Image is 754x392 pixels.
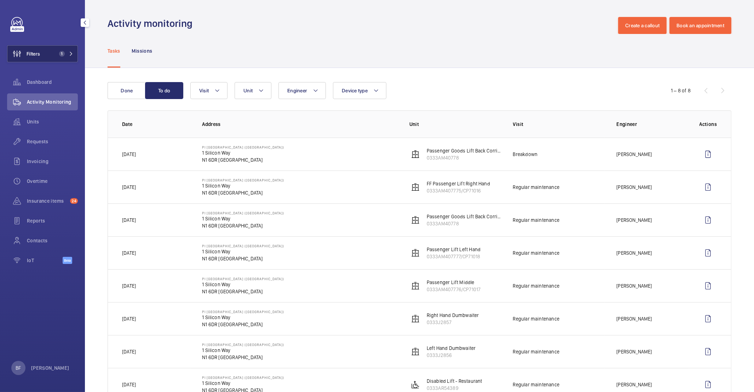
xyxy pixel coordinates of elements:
[409,121,502,128] p: Unit
[411,347,420,356] img: elevator.svg
[616,184,652,191] p: [PERSON_NAME]
[59,51,65,57] span: 1
[202,178,284,182] p: PI [GEOGRAPHIC_DATA] ([GEOGRAPHIC_DATA])
[16,364,21,371] p: BF
[27,118,78,125] span: Units
[700,121,717,128] p: Actions
[202,211,284,215] p: PI [GEOGRAPHIC_DATA] ([GEOGRAPHIC_DATA])
[63,257,72,264] span: Beta
[342,88,368,93] span: Device type
[202,380,284,387] p: 1 Silicon Way
[202,189,284,196] p: N1 6DR [GEOGRAPHIC_DATA]
[243,88,253,93] span: Unit
[411,315,420,323] img: elevator.svg
[333,82,386,99] button: Device type
[427,312,479,319] p: Right Hand Dumbwaiter
[202,156,284,163] p: N1 6DR [GEOGRAPHIC_DATA]
[27,158,78,165] span: Invoicing
[108,82,146,99] button: Done
[427,352,476,359] p: 0333J2856
[27,197,67,204] span: Insurance items
[202,222,284,229] p: N1 6DR [GEOGRAPHIC_DATA]
[411,150,420,158] img: elevator.svg
[671,87,691,94] div: 1 – 8 of 8
[202,149,284,156] p: 1 Silicon Way
[202,182,284,189] p: 1 Silicon Way
[427,213,502,220] p: Passenger Goods Lift Back Corridor
[427,246,480,253] p: Passenger Lift Left Hand
[27,138,78,145] span: Requests
[202,347,284,354] p: 1 Silicon Way
[427,319,479,326] p: 0333J2857
[122,217,136,224] p: [DATE]
[108,47,120,54] p: Tasks
[202,314,284,321] p: 1 Silicon Way
[199,88,209,93] span: Visit
[616,315,652,322] p: [PERSON_NAME]
[616,121,688,128] p: Engineer
[202,215,284,222] p: 1 Silicon Way
[411,380,420,389] img: platform_lift.svg
[27,98,78,105] span: Activity Monitoring
[202,281,284,288] p: 1 Silicon Way
[411,183,420,191] img: elevator.svg
[122,348,136,355] p: [DATE]
[616,381,652,388] p: [PERSON_NAME]
[122,121,191,128] p: Date
[513,282,559,289] p: Regular maintenance
[235,82,271,99] button: Unit
[202,310,284,314] p: PI [GEOGRAPHIC_DATA] ([GEOGRAPHIC_DATA])
[202,321,284,328] p: N1 6DR [GEOGRAPHIC_DATA]
[202,248,284,255] p: 1 Silicon Way
[513,381,559,388] p: Regular maintenance
[427,279,481,286] p: Passenger Lift Middle
[31,364,69,371] p: [PERSON_NAME]
[513,121,605,128] p: Visit
[513,151,538,158] p: Breakdown
[427,286,481,293] p: 0333AM407776/CP71017
[669,17,731,34] button: Book an appointment
[122,315,136,322] p: [DATE]
[427,187,490,194] p: 0333AM407775/CP71016
[616,249,652,256] p: [PERSON_NAME]
[618,17,667,34] button: Create a callout
[145,82,183,99] button: To do
[427,377,482,385] p: Disabled Lift - Restaurant
[513,348,559,355] p: Regular maintenance
[108,17,197,30] h1: Activity monitoring
[7,45,78,62] button: Filters1
[411,216,420,224] img: elevator.svg
[427,154,502,161] p: 0333AM40778
[202,354,284,361] p: N1 6DR [GEOGRAPHIC_DATA]
[27,237,78,244] span: Contacts
[513,217,559,224] p: Regular maintenance
[190,82,228,99] button: Visit
[427,385,482,392] p: 0333AR54389
[287,88,307,93] span: Engineer
[122,249,136,256] p: [DATE]
[427,220,502,227] p: 0333AM40778
[427,180,490,187] p: FF Passenger Lift Right Hand
[27,217,78,224] span: Reports
[70,198,78,204] span: 24
[616,282,652,289] p: [PERSON_NAME]
[202,255,284,262] p: N1 6DR [GEOGRAPHIC_DATA]
[513,249,559,256] p: Regular maintenance
[202,342,284,347] p: PI [GEOGRAPHIC_DATA] ([GEOGRAPHIC_DATA])
[427,253,480,260] p: 0333AM407777/CP71018
[202,244,284,248] p: PI [GEOGRAPHIC_DATA] ([GEOGRAPHIC_DATA])
[427,345,476,352] p: Left Hand Dumbwaiter
[278,82,326,99] button: Engineer
[27,79,78,86] span: Dashboard
[27,50,40,57] span: Filters
[411,249,420,257] img: elevator.svg
[411,282,420,290] img: elevator.svg
[616,151,652,158] p: [PERSON_NAME]
[202,145,284,149] p: PI [GEOGRAPHIC_DATA] ([GEOGRAPHIC_DATA])
[202,375,284,380] p: PI [GEOGRAPHIC_DATA] ([GEOGRAPHIC_DATA])
[122,184,136,191] p: [DATE]
[513,184,559,191] p: Regular maintenance
[202,121,398,128] p: Address
[122,282,136,289] p: [DATE]
[427,147,502,154] p: Passenger Goods Lift Back Corridor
